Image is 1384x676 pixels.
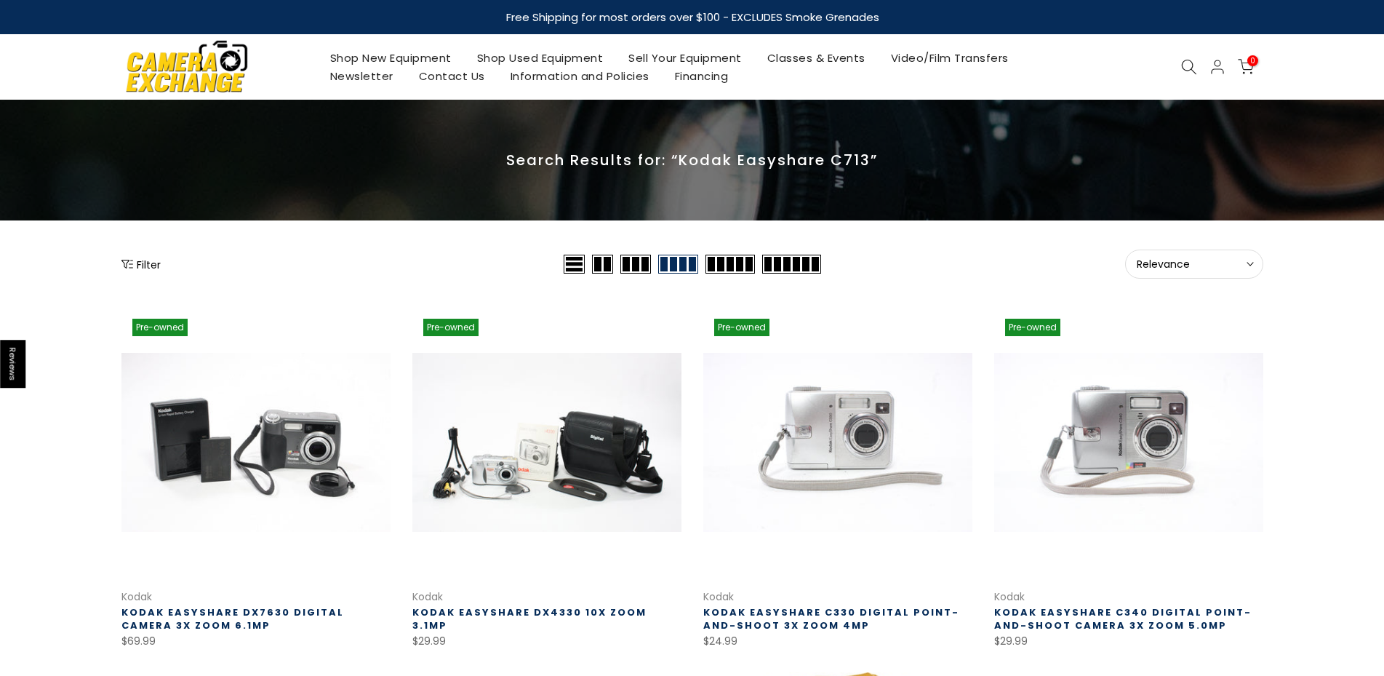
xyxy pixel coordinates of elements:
a: Video/Film Transfers [878,49,1021,67]
a: Classes & Events [754,49,878,67]
div: $69.99 [121,632,391,651]
span: 0 [1247,55,1258,66]
span: Relevance [1137,258,1252,271]
button: Relevance [1125,250,1263,279]
div: $29.99 [994,632,1263,651]
a: Financing [662,67,741,85]
strong: Free Shipping for most orders over $100 - EXCLUDES Smoke Grenades [505,9,879,25]
a: Shop New Equipment [317,49,464,67]
div: $24.99 [703,632,972,651]
p: Search Results for: “Kodak Easyshare C713” [121,151,1263,170]
a: Kodak [412,589,443,604]
a: Shop Used Equipment [464,49,616,67]
a: Kodak Easyshare C340 Digital Point-and-Shoot Camera 3x Zoom 5.0mp [994,605,1252,632]
a: 0 [1238,59,1254,75]
a: Kodak [703,589,734,604]
a: Kodak [121,589,152,604]
a: Kodak EasyShare DX7630 Digital Camera 3x Zoom 6.1mp [121,605,344,632]
a: Kodak EasyShare DX4330 10x Zoom 3.1mp [412,605,647,632]
a: Kodak EasyShare C330 Digital Point-and-Shoot 3x Zoom 4mp [703,605,959,632]
a: Contact Us [406,67,497,85]
button: Show filters [121,257,161,271]
a: Newsletter [317,67,406,85]
a: Kodak [994,589,1025,604]
a: Information and Policies [497,67,662,85]
div: $29.99 [412,632,681,651]
a: Sell Your Equipment [616,49,755,67]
